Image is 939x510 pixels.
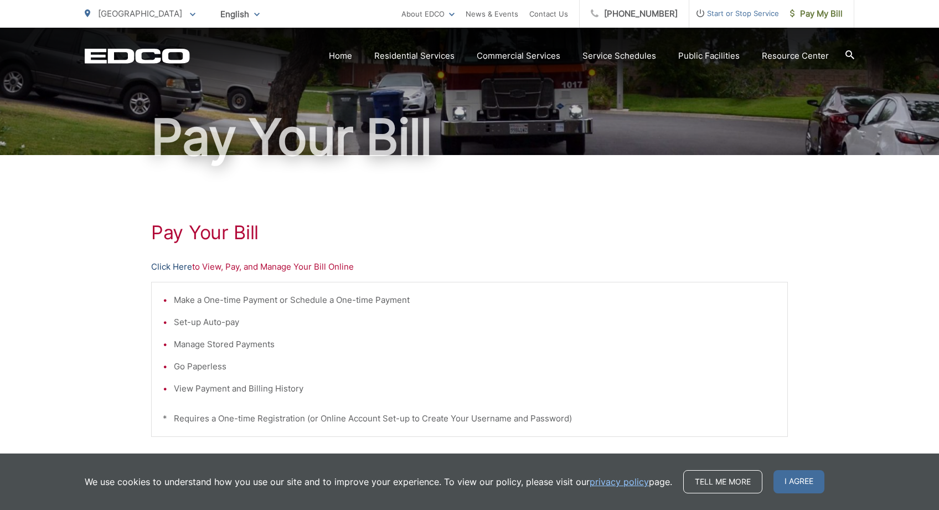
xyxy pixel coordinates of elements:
p: * Requires a One-time Registration (or Online Account Set-up to Create Your Username and Password) [163,412,776,425]
li: Manage Stored Payments [174,338,776,351]
li: Set-up Auto-pay [174,316,776,329]
a: privacy policy [590,475,649,488]
a: Click Here [151,260,192,274]
a: About EDCO [401,7,455,20]
a: Contact Us [529,7,568,20]
span: English [212,4,268,24]
p: We use cookies to understand how you use our site and to improve your experience. To view our pol... [85,475,672,488]
a: Tell me more [683,470,762,493]
a: Residential Services [374,49,455,63]
a: Public Facilities [678,49,740,63]
li: Go Paperless [174,360,776,373]
span: [GEOGRAPHIC_DATA] [98,8,182,19]
h1: Pay Your Bill [85,110,854,165]
a: EDCD logo. Return to the homepage. [85,48,190,64]
a: Commercial Services [477,49,560,63]
li: Make a One-time Payment or Schedule a One-time Payment [174,293,776,307]
li: View Payment and Billing History [174,382,776,395]
a: News & Events [466,7,518,20]
a: Home [329,49,352,63]
span: I agree [773,470,824,493]
p: to View, Pay, and Manage Your Bill Online [151,260,788,274]
span: Pay My Bill [790,7,843,20]
h1: Pay Your Bill [151,221,788,244]
a: Service Schedules [582,49,656,63]
a: Resource Center [762,49,829,63]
